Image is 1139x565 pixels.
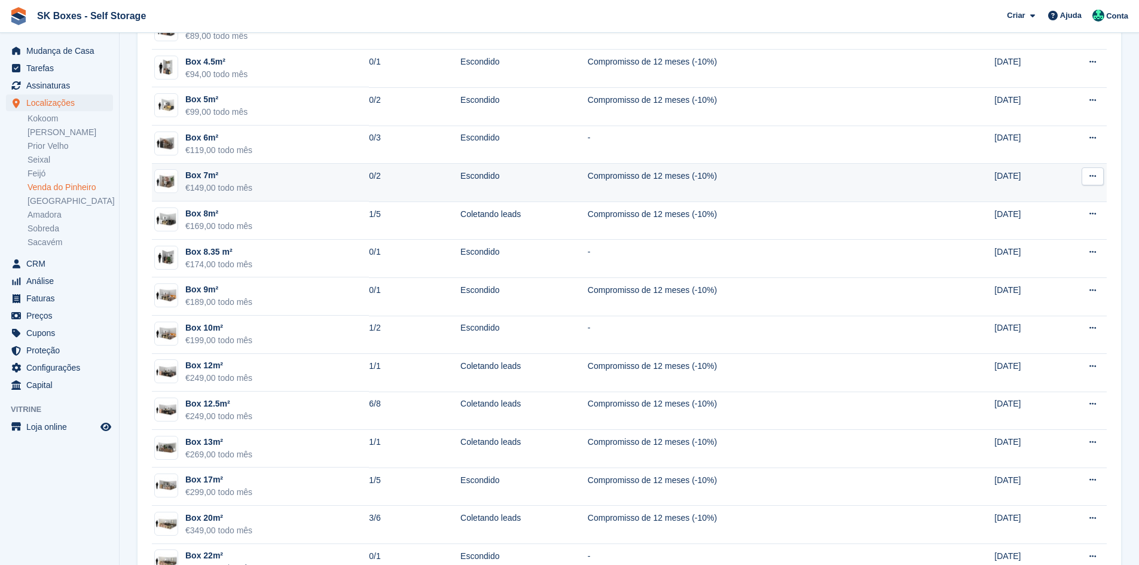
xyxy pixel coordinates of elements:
[185,512,252,524] div: Box 20m²
[369,87,460,126] td: 0/2
[6,359,113,376] a: menu
[28,209,113,221] a: Amadora
[369,50,460,88] td: 0/1
[994,468,1054,506] td: [DATE]
[185,56,248,68] div: Box 4.5m²
[155,173,178,190] img: 64-sqft-unit.jpg
[185,334,252,347] div: €199,00 todo mês
[588,126,860,164] td: -
[460,354,588,392] td: Coletando leads
[369,430,460,468] td: 1/1
[460,87,588,126] td: Escondido
[185,169,252,182] div: Box 7m²
[460,126,588,164] td: Escondido
[1092,10,1104,22] img: SK Boxes - Comercial
[11,404,119,416] span: Vitrine
[155,515,178,533] img: 200-sqft-unit.jpg
[994,201,1054,240] td: [DATE]
[26,273,98,289] span: Análise
[369,392,460,430] td: 6/8
[369,277,460,316] td: 0/1
[26,94,98,111] span: Localizações
[6,94,113,111] a: menu
[6,255,113,272] a: menu
[588,468,860,506] td: Compromisso de 12 meses (-10%)
[994,240,1054,278] td: [DATE]
[588,50,860,88] td: Compromisso de 12 meses (-10%)
[185,68,248,81] div: €94,00 todo mês
[185,322,252,334] div: Box 10m²
[185,258,252,271] div: €174,00 todo mês
[588,201,860,240] td: Compromisso de 12 meses (-10%)
[369,316,460,354] td: 1/2
[6,290,113,307] a: menu
[460,430,588,468] td: Coletando leads
[26,377,98,393] span: Capital
[155,59,178,76] img: 15-sqft-unit.jpg
[185,246,252,258] div: Box 8.35 m²
[28,196,113,207] a: [GEOGRAPHIC_DATA]
[1106,10,1128,22] span: Conta
[185,410,252,423] div: €249,00 todo mês
[6,273,113,289] a: menu
[185,144,252,157] div: €119,00 todo mês
[26,42,98,59] span: Mudança de Casa
[994,392,1054,430] td: [DATE]
[994,87,1054,126] td: [DATE]
[369,506,460,544] td: 3/6
[6,60,113,77] a: menu
[185,220,252,233] div: €169,00 todo mês
[185,30,248,42] div: €89,00 todo mês
[588,354,860,392] td: Compromisso de 12 meses (-10%)
[26,290,98,307] span: Faturas
[185,549,252,562] div: Box 22m²
[6,342,113,359] a: menu
[588,430,860,468] td: Compromisso de 12 meses (-10%)
[994,164,1054,202] td: [DATE]
[155,211,178,228] img: 75-sqft-unit.jpg
[460,316,588,354] td: Escondido
[6,325,113,341] a: menu
[26,342,98,359] span: Proteção
[994,126,1054,164] td: [DATE]
[369,468,460,506] td: 1/5
[185,372,252,384] div: €249,00 todo mês
[1060,10,1082,22] span: Ajuda
[369,126,460,164] td: 0/3
[460,392,588,430] td: Coletando leads
[6,307,113,324] a: menu
[28,141,113,152] a: Prior Velho
[460,468,588,506] td: Escondido
[369,240,460,278] td: 0/1
[185,283,252,296] div: Box 9m²
[460,164,588,202] td: Escondido
[185,106,248,118] div: €99,00 todo mês
[185,296,252,309] div: €189,00 todo mês
[588,316,860,354] td: -
[32,6,151,26] a: SK Boxes - Self Storage
[26,255,98,272] span: CRM
[460,277,588,316] td: Escondido
[155,325,178,343] img: 100-sqft-unit.jpg
[185,486,252,499] div: €299,00 todo mês
[460,50,588,88] td: Escondido
[28,223,113,234] a: Sobreda
[6,377,113,393] a: menu
[369,201,460,240] td: 1/5
[994,430,1054,468] td: [DATE]
[28,127,113,138] a: [PERSON_NAME]
[26,325,98,341] span: Cupons
[28,182,113,193] a: Venda do Pinheiro
[588,392,860,430] td: Compromisso de 12 meses (-10%)
[185,207,252,220] div: Box 8m²
[994,506,1054,544] td: [DATE]
[588,240,860,278] td: -
[155,477,178,494] img: 175-sqft-unit.jpg
[994,50,1054,88] td: [DATE]
[185,93,248,106] div: Box 5m²
[588,164,860,202] td: Compromisso de 12 meses (-10%)
[994,316,1054,354] td: [DATE]
[460,201,588,240] td: Coletando leads
[26,359,98,376] span: Configurações
[185,448,252,461] div: €269,00 todo mês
